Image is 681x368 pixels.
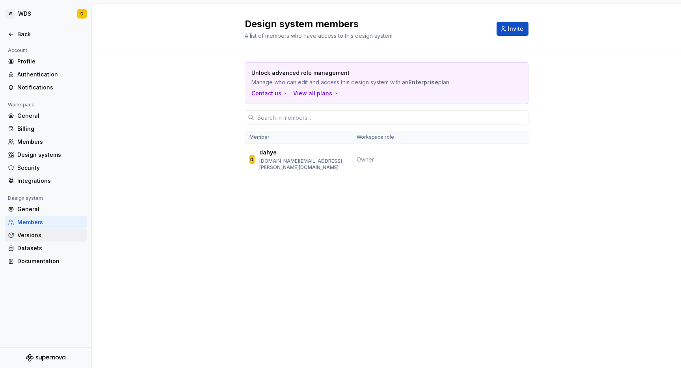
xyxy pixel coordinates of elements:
a: Back [5,28,87,41]
div: Versions [17,231,84,239]
input: Search in members... [254,110,528,125]
div: Members [17,218,84,226]
a: Profile [5,55,87,68]
a: General [5,203,87,216]
div: D [80,11,84,17]
div: Integrations [17,177,84,185]
div: Billing [17,125,84,133]
a: Design systems [5,149,87,161]
div: Workspace [5,100,38,110]
div: Profile [17,58,84,65]
a: Billing [5,123,87,135]
p: [DOMAIN_NAME][EMAIL_ADDRESS][PERSON_NAME][DOMAIN_NAME] [259,158,347,171]
a: Security [5,162,87,174]
div: Security [17,164,84,172]
p: Manage who can edit and access this design system with an plan. [251,78,467,86]
th: Member [245,131,352,144]
div: Design system [5,193,46,203]
span: A list of members who have access to this design system. [245,32,394,39]
h2: Design system members [245,18,487,30]
span: Invite [508,25,523,33]
div: Authentication [17,71,84,78]
a: Datasets [5,242,87,255]
div: W [6,9,15,19]
p: dahye [259,149,277,156]
th: Workspace role [352,131,405,144]
svg: Supernova Logo [26,354,65,362]
div: Account [5,46,30,55]
a: Authentication [5,68,87,81]
a: Members [5,136,87,148]
a: Documentation [5,255,87,268]
div: WDS [18,10,31,18]
button: WWDSD [2,5,90,22]
div: General [17,112,84,120]
a: Integrations [5,175,87,187]
button: View all plans [293,89,339,97]
a: Notifications [5,81,87,94]
div: Members [17,138,84,146]
a: Contact us [251,89,288,97]
div: Back [17,30,84,38]
button: Invite [497,22,528,36]
p: Unlock advanced role management [251,69,467,77]
b: Enterprise [408,79,438,85]
a: Members [5,216,87,229]
a: General [5,110,87,122]
div: Datasets [17,244,84,252]
div: Documentation [17,257,84,265]
span: Owner [357,156,374,163]
div: General [17,205,84,213]
a: Versions [5,229,87,242]
div: Notifications [17,84,84,91]
div: Design systems [17,151,84,159]
div: D [250,156,253,164]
